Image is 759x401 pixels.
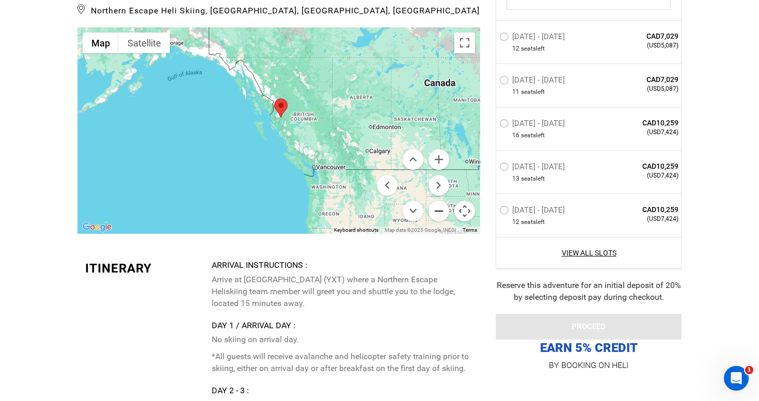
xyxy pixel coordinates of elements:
span: Northern Escape Heli Skiing, [GEOGRAPHIC_DATA], [GEOGRAPHIC_DATA], [GEOGRAPHIC_DATA] [77,2,480,17]
span: seat left [521,44,545,53]
span: seat left [521,88,545,97]
span: seat left [521,174,545,183]
button: Show satellite imagery [119,33,170,53]
button: Toggle fullscreen view [454,33,475,53]
label: [DATE] - [DATE] [499,162,567,174]
span: (USD7,424) [604,128,678,137]
span: 11 [512,88,519,97]
span: CAD10,259 [604,161,678,171]
label: [DATE] - [DATE] [499,205,567,218]
p: No skiing on arrival day. [212,334,472,346]
div: Reserve this adventure for an initial deposit of 20% by selecting deposit pay during checkout. [496,280,682,303]
button: Map camera controls [454,201,475,221]
span: 13 [512,174,519,183]
button: Zoom in [429,149,449,170]
button: Zoom out [429,201,449,221]
span: s [533,44,536,53]
span: seat left [521,131,545,140]
img: Google [80,220,114,234]
span: CAD7,029 [604,74,678,85]
button: Move up [403,149,423,170]
a: Open this area in Google Maps (opens a new window) [80,220,114,234]
p: BY BOOKING ON HELI [496,358,682,373]
span: (USD5,087) [604,41,678,50]
label: [DATE] - [DATE] [499,75,567,88]
button: Show street map [83,33,119,53]
button: PROCEED [496,314,682,340]
span: 1 [745,366,753,374]
div: Arrival Instructions : [212,260,472,271]
p: *All guests will receive avalanche and helicopter safety training prior to skiing, either on arri... [212,351,472,375]
span: 12 [512,218,519,227]
a: View All Slots [499,248,678,258]
span: CAD10,259 [604,204,678,215]
button: Keyboard shortcuts [334,227,378,234]
p: Arrive at [GEOGRAPHIC_DATA] (YXT) where a Northern Escape Heliskiing team member will greet you a... [212,274,472,310]
span: 12 [512,44,519,53]
span: seat left [521,218,545,227]
span: Map data ©2025 Google, INEGI [385,227,456,233]
button: Move right [429,175,449,196]
a: Terms (opens in new tab) [463,227,477,233]
iframe: Intercom live chat [724,366,749,391]
span: CAD10,259 [604,118,678,128]
span: CAD7,029 [604,31,678,41]
span: (USD7,424) [604,171,678,180]
button: Move left [377,175,398,196]
button: Move down [403,201,423,221]
span: s [533,218,536,227]
span: 16 [512,131,519,140]
div: Day 2 - 3 : [212,385,472,397]
div: Day 1 / Arrival Day : [212,320,472,332]
span: (USD5,087) [604,85,678,93]
div: Itinerary [85,260,204,277]
span: s [533,131,536,140]
span: s [533,174,536,183]
label: [DATE] - [DATE] [499,119,567,131]
label: [DATE] - [DATE] [499,32,567,44]
span: s [533,88,536,97]
span: (USD7,424) [604,215,678,223]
